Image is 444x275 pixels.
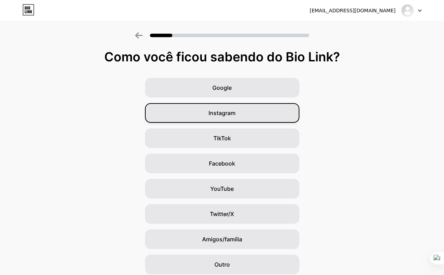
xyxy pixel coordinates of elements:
[208,109,236,116] font: Instagram
[202,236,242,243] font: Amigos/família
[214,261,230,268] font: Outro
[213,135,231,142] font: TikTok
[212,84,232,91] font: Google
[310,8,396,13] font: [EMAIL_ADDRESS][DOMAIN_NAME]
[210,185,234,192] font: YouTube
[210,210,234,217] font: Twitter/X
[104,49,340,65] font: Como você ficou sabendo do Bio Link?
[209,160,235,167] font: Facebook
[401,4,414,17] img: Emanuelle Amora de Moraes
